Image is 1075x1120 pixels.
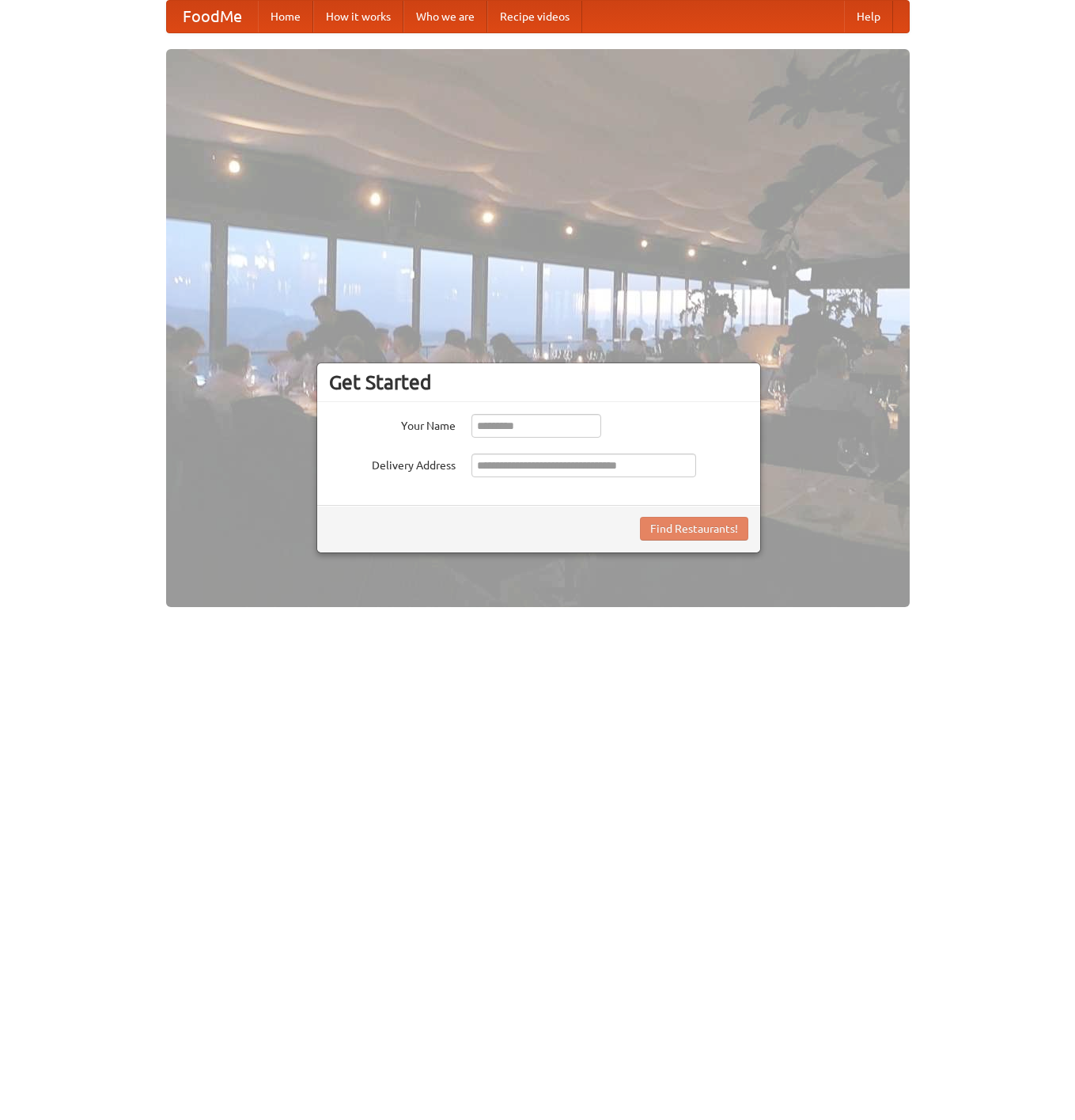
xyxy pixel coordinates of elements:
[487,1,582,32] a: Recipe videos
[329,414,456,434] label: Your Name
[844,1,893,32] a: Help
[167,1,258,32] a: FoodMe
[403,1,487,32] a: Who we are
[329,370,748,394] h3: Get Started
[329,454,456,473] label: Delivery Address
[258,1,313,32] a: Home
[313,1,403,32] a: How it works
[640,517,748,541] button: Find Restaurants!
